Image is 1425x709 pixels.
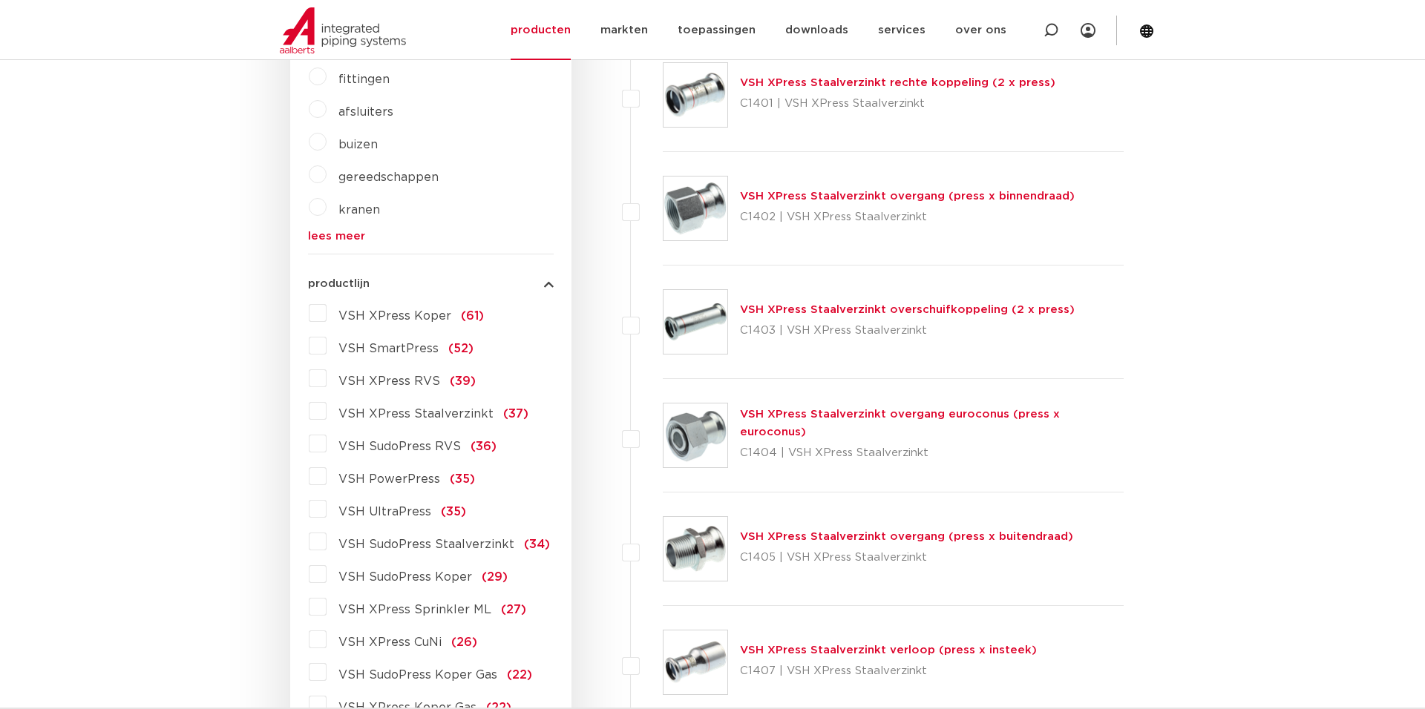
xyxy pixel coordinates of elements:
span: VSH SmartPress [338,343,439,354]
img: Thumbnail for VSH XPress Staalverzinkt overgang (press x buitendraad) [664,517,727,581]
span: (37) [503,408,528,420]
span: (34) [524,538,550,550]
img: Thumbnail for VSH XPress Staalverzinkt overgang (press x binnendraad) [664,177,727,240]
span: VSH XPress Staalverzinkt [338,408,494,420]
a: VSH XPress Staalverzinkt overschuifkoppeling (2 x press) [740,304,1075,315]
span: (27) [501,604,526,616]
span: VSH UltraPress [338,506,431,518]
a: buizen [338,139,378,151]
span: (22) [507,669,532,681]
p: C1401 | VSH XPress Staalverzinkt [740,92,1055,116]
a: kranen [338,204,380,216]
a: VSH XPress Staalverzinkt overgang (press x binnendraad) [740,191,1075,202]
a: gereedschappen [338,171,439,183]
img: Thumbnail for VSH XPress Staalverzinkt overgang euroconus (press x euroconus) [664,403,727,467]
span: (36) [471,441,497,452]
span: (35) [441,506,466,518]
span: VSH XPress Sprinkler ML [338,604,491,616]
span: VSH XPress RVS [338,375,440,387]
span: VSH XPress CuNi [338,636,442,648]
span: VSH SudoPress Koper [338,571,472,583]
span: (52) [448,343,474,354]
p: C1405 | VSH XPress Staalverzinkt [740,546,1073,570]
a: lees meer [308,231,554,242]
span: (35) [450,473,475,485]
img: Thumbnail for VSH XPress Staalverzinkt overschuifkoppeling (2 x press) [664,290,727,354]
button: productlijn [308,278,554,289]
span: VSH SudoPress Koper Gas [338,669,497,681]
p: C1407 | VSH XPress Staalverzinkt [740,659,1037,683]
span: VSH XPress Koper [338,310,451,322]
p: C1403 | VSH XPress Staalverzinkt [740,319,1075,343]
a: VSH XPress Staalverzinkt overgang euroconus (press x euroconus) [740,409,1060,438]
span: (26) [451,636,477,648]
img: Thumbnail for VSH XPress Staalverzinkt verloop (press x insteek) [664,630,727,694]
p: C1402 | VSH XPress Staalverzinkt [740,205,1075,229]
span: (61) [461,310,484,322]
span: VSH SudoPress RVS [338,441,461,452]
a: VSH XPress Staalverzinkt overgang (press x buitendraad) [740,531,1073,542]
a: fittingen [338,73,390,85]
span: (29) [482,571,508,583]
p: C1404 | VSH XPress Staalverzinkt [740,441,1124,465]
span: VSH PowerPress [338,473,440,485]
a: afsluiters [338,106,393,118]
span: productlijn [308,278,370,289]
a: VSH XPress Staalverzinkt verloop (press x insteek) [740,644,1037,656]
span: VSH SudoPress Staalverzinkt [338,538,514,550]
a: VSH XPress Staalverzinkt rechte koppeling (2 x press) [740,77,1055,88]
span: (39) [450,375,476,387]
img: Thumbnail for VSH XPress Staalverzinkt rechte koppeling (2 x press) [664,63,727,127]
